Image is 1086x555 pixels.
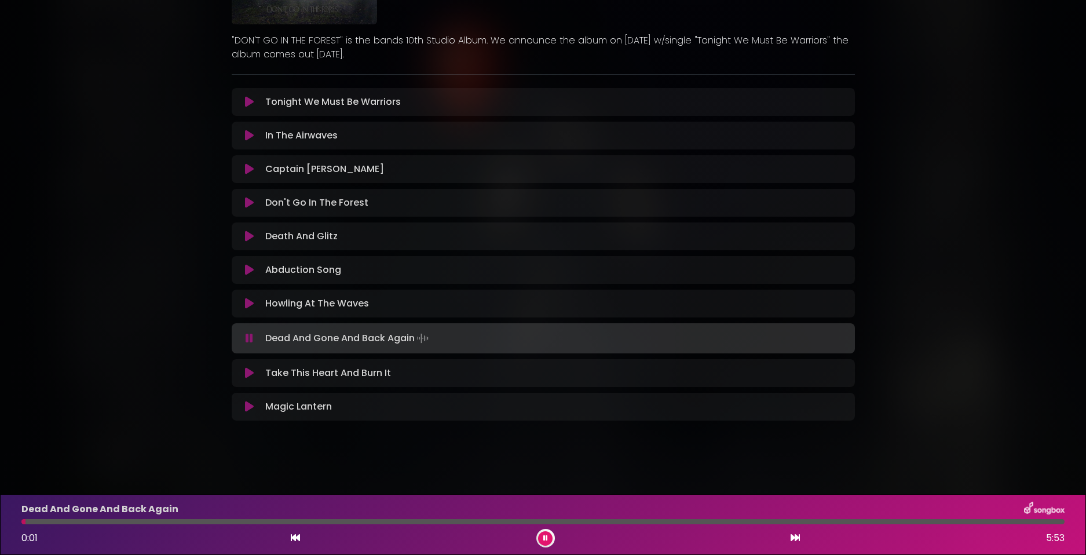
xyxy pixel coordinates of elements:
[265,400,332,414] p: Magic Lantern
[265,297,369,311] p: Howling At The Waves
[265,129,338,143] p: In The Airwaves
[265,229,338,243] p: Death And Glitz
[265,162,384,176] p: Captain [PERSON_NAME]
[265,263,341,277] p: Abduction Song
[265,196,368,210] p: Don't Go In The Forest
[265,330,431,346] p: Dead And Gone And Back Again
[232,34,855,61] p: "DON'T GO IN THE FOREST" is the bands 10th Studio Album. We announce the album on [DATE] w/single...
[415,330,431,346] img: waveform4.gif
[265,366,391,380] p: Take This Heart And Burn It
[265,95,401,109] p: Tonight We Must Be Warriors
